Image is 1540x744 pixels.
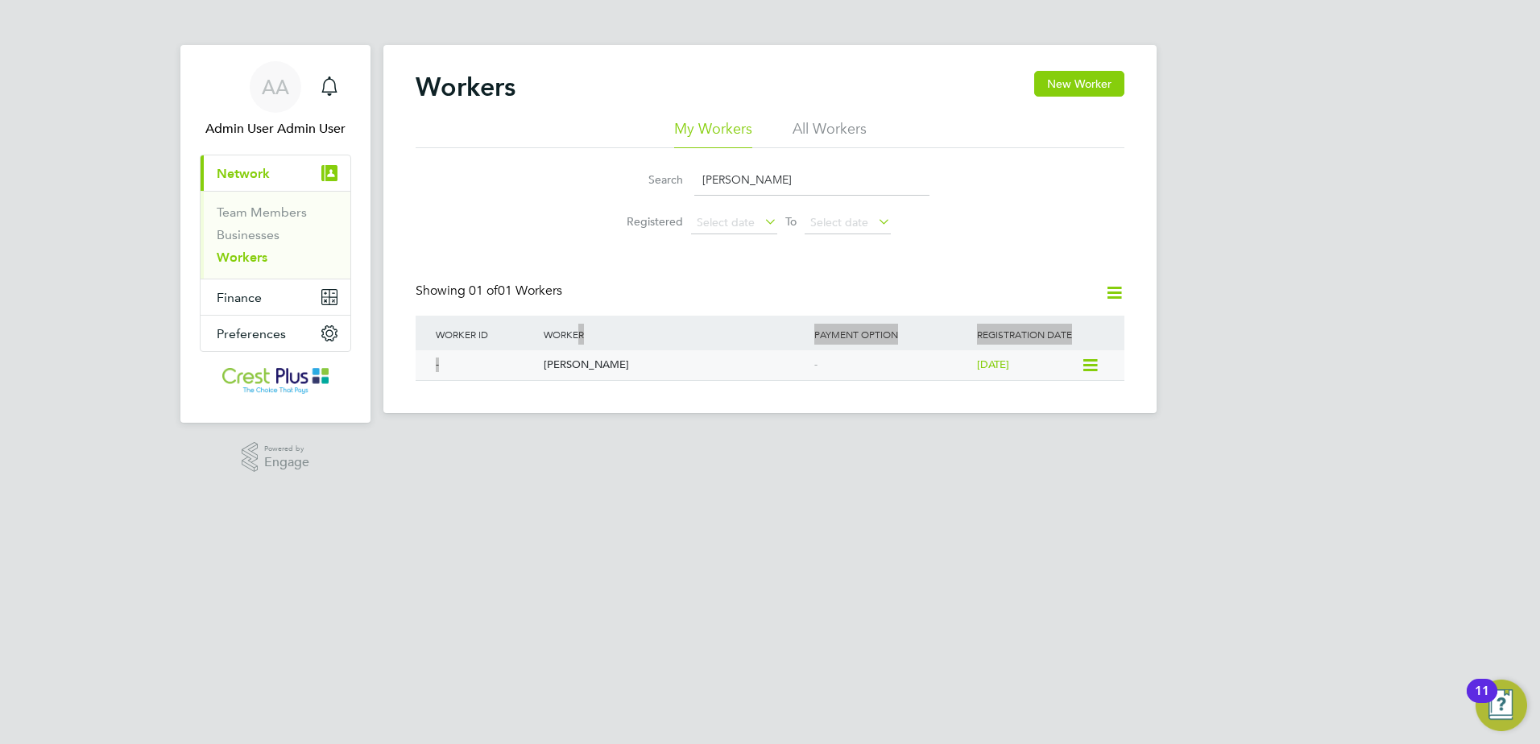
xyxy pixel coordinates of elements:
[432,316,540,353] div: Worker ID
[611,214,683,229] label: Registered
[540,316,810,353] div: Worker
[200,61,351,138] a: AAAdmin User Admin User
[264,442,309,456] span: Powered by
[674,119,752,148] li: My Workers
[973,316,1108,353] div: Registration Date
[200,119,351,138] span: Admin User Admin User
[242,442,310,473] a: Powered byEngage
[217,250,267,265] a: Workers
[469,283,562,299] span: 01 Workers
[201,191,350,279] div: Network
[977,358,1009,371] span: [DATE]
[262,76,289,97] span: AA
[780,211,801,232] span: To
[217,205,307,220] a: Team Members
[416,71,515,103] h2: Workers
[1476,680,1527,731] button: Open Resource Center, 11 new notifications
[201,155,350,191] button: Network
[217,326,286,341] span: Preferences
[201,279,350,315] button: Finance
[201,316,350,351] button: Preferences
[217,166,270,181] span: Network
[469,283,498,299] span: 01 of
[694,164,929,196] input: Name, email or phone number
[416,283,565,300] div: Showing
[793,119,867,148] li: All Workers
[810,316,973,353] div: Payment Option
[1475,691,1489,712] div: 11
[200,368,351,394] a: Go to home page
[810,215,868,229] span: Select date
[432,349,1081,363] a: -[PERSON_NAME]-[DATE]
[222,368,329,394] img: crestplusoperations-logo-retina.png
[264,456,309,469] span: Engage
[540,350,810,380] div: [PERSON_NAME]
[432,350,540,380] div: -
[697,215,755,229] span: Select date
[217,290,262,305] span: Finance
[180,45,371,423] nav: Main navigation
[611,172,683,187] label: Search
[217,227,279,242] a: Businesses
[1034,71,1124,97] button: New Worker
[810,350,973,380] div: -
